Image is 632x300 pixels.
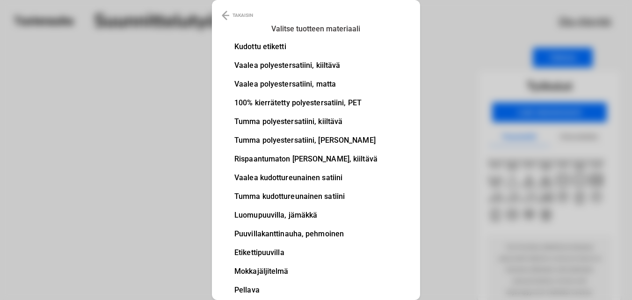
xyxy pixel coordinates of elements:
li: Mokkajäljitelmä [234,268,378,275]
li: Tumma kudottureunainen satiini [234,193,378,200]
li: Pellava [234,286,378,294]
li: Etikettipuuvilla [234,249,378,256]
h3: Valitse tuotteen materiaali [240,22,392,36]
li: Tumma polyestersatiini, [PERSON_NAME] [234,137,378,144]
li: Vaalea polyestersatiini, kiiltävä [234,62,378,69]
img: Back [222,10,229,21]
li: Luomupuuvilla, jämäkkä [234,212,378,219]
li: Vaalea kudottureunainen satiini [234,174,378,182]
li: Kudottu etiketti [234,43,378,51]
li: Vaalea polyestersatiini, matta [234,80,378,88]
li: Rispaantumaton [PERSON_NAME], kiiltävä [234,155,378,163]
li: Puuvillakanttinauha, pehmoinen [234,230,378,238]
li: 100% kierrätetty polyestersatiini, PET [234,99,378,107]
li: Tumma polyestersatiini, kiiltävä [234,118,378,125]
p: TAKAISIN [232,10,253,21]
